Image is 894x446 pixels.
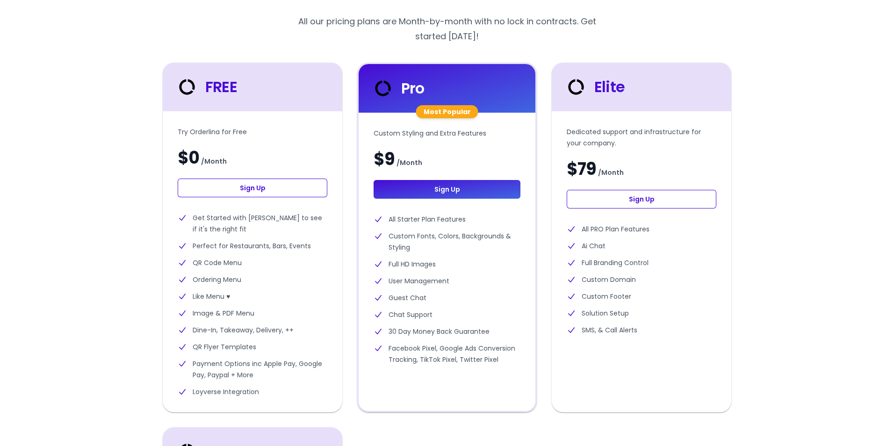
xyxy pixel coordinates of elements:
span: / Month [598,167,624,178]
li: Payment Options inc Apple Pay, Google Pay, Paypal + More [178,358,327,381]
li: Get Started with [PERSON_NAME] to see if it's the right fit [178,212,327,235]
li: Ordering Menu [178,274,327,285]
li: Perfect for Restaurants, Bars, Events [178,240,327,252]
li: 30 Day Money Back Guarantee [374,326,520,337]
p: Custom Styling and Extra Features [374,128,520,139]
li: Chat Support [374,309,520,320]
div: Pro [372,77,425,100]
p: All our pricing plans are Month-by-month with no lock in contracts. Get started [DATE]! [290,14,604,44]
span: $0 [178,149,199,167]
a: Sign Up [567,190,716,209]
span: / Month [201,156,227,167]
li: All Starter Plan Features [374,214,520,225]
li: QR Flyer Templates [178,341,327,352]
li: User Management [374,275,520,287]
li: Full Branding Control [567,257,716,268]
li: Ai Chat [567,240,716,252]
li: Custom Domain [567,274,716,285]
li: Image & PDF Menu [178,308,327,319]
li: All PRO Plan Features [567,223,716,235]
li: Full HD Images [374,259,520,270]
li: Loyverse Integration [178,386,327,397]
p: Try Orderlina for Free [178,126,327,137]
span: $9 [374,150,395,169]
li: Like Menu ♥ [178,291,327,302]
li: SMS, & Call Alerts [567,324,716,336]
li: Facebook Pixel, Google Ads Conversion Tracking, TikTok Pixel, Twitter Pixel [374,343,520,365]
span: $79 [567,160,596,179]
div: Most Popular [416,105,478,118]
div: Elite [565,76,625,98]
li: QR Code Menu [178,257,327,268]
div: FREE [176,76,237,98]
a: Sign Up [374,180,520,199]
li: Solution Setup [567,308,716,319]
li: Guest Chat [374,292,520,303]
li: Custom Fonts, Colors, Backgrounds & Styling [374,230,520,253]
p: Dedicated support and infrastructure for your company. [567,126,716,149]
a: Sign Up [178,179,327,197]
li: Custom Footer [567,291,716,302]
span: / Month [397,157,422,168]
li: Dine-In, Takeaway, Delivery, ++ [178,324,327,336]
